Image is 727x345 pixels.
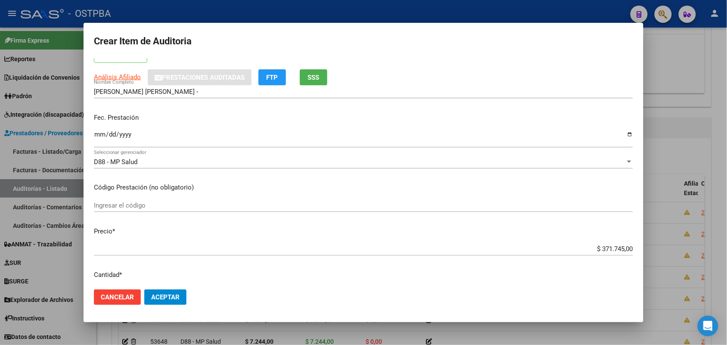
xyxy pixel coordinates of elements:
[151,293,180,301] span: Aceptar
[94,73,141,81] span: Análisis Afiliado
[101,293,134,301] span: Cancelar
[94,158,137,166] span: D88 - MP Salud
[308,74,320,81] span: SSS
[94,289,141,305] button: Cancelar
[258,69,286,85] button: FTP
[162,74,245,81] span: Prestaciones Auditadas
[144,289,186,305] button: Aceptar
[94,270,633,280] p: Cantidad
[94,33,633,50] h2: Crear Item de Auditoria
[698,316,718,336] div: Open Intercom Messenger
[148,69,252,85] button: Prestaciones Auditadas
[94,183,633,193] p: Código Prestación (no obligatorio)
[300,69,327,85] button: SSS
[267,74,278,81] span: FTP
[94,113,633,123] p: Fec. Prestación
[94,227,633,236] p: Precio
